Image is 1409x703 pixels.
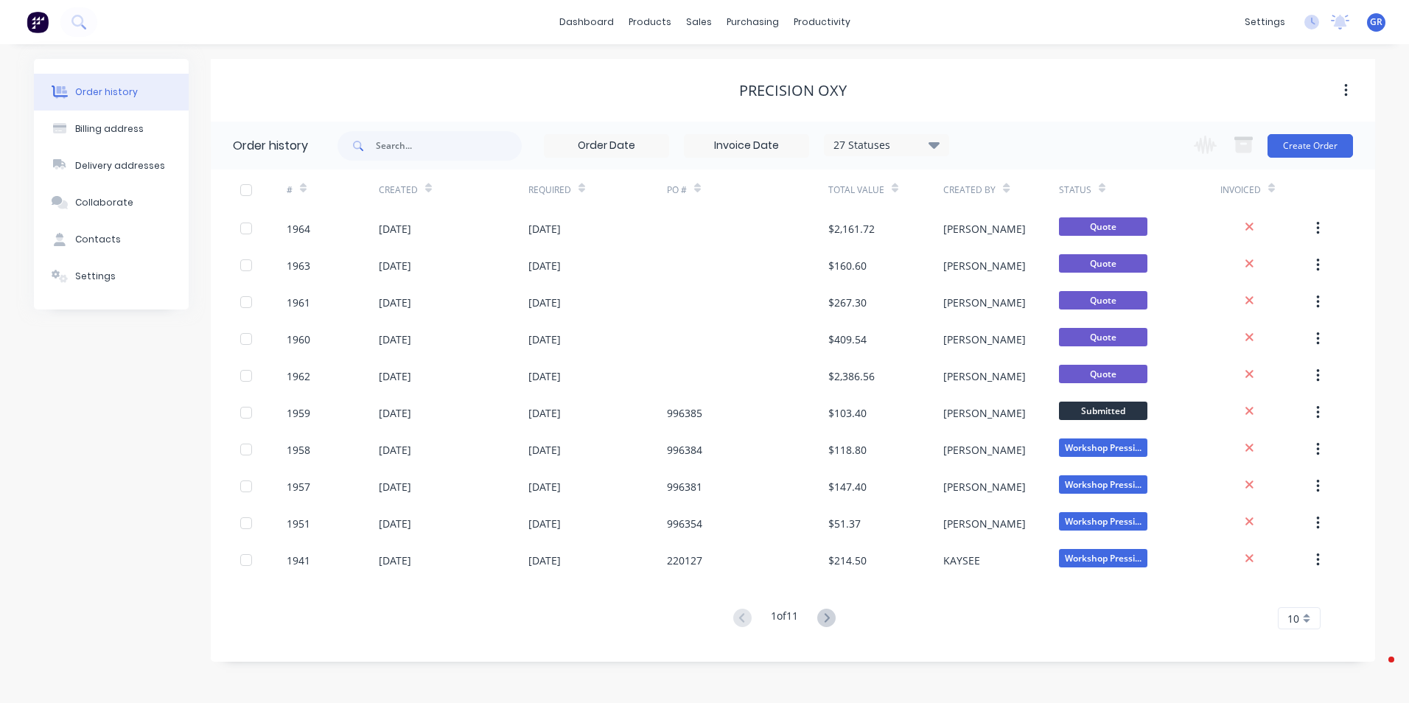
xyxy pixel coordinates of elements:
[528,183,571,197] div: Required
[1059,169,1220,210] div: Status
[1059,328,1147,346] span: Quote
[667,516,702,531] div: 996354
[667,442,702,458] div: 996384
[287,183,293,197] div: #
[528,169,667,210] div: Required
[287,405,310,421] div: 1959
[379,368,411,384] div: [DATE]
[943,183,996,197] div: Created By
[943,258,1026,273] div: [PERSON_NAME]
[667,183,687,197] div: PO #
[379,553,411,568] div: [DATE]
[376,131,522,161] input: Search...
[75,122,144,136] div: Billing address
[1059,183,1091,197] div: Status
[667,169,828,210] div: PO #
[1268,134,1353,158] button: Create Order
[1370,15,1382,29] span: GR
[667,553,702,568] div: 220127
[379,295,411,310] div: [DATE]
[943,479,1026,494] div: [PERSON_NAME]
[943,169,1058,210] div: Created By
[828,258,867,273] div: $160.60
[1059,254,1147,273] span: Quote
[528,295,561,310] div: [DATE]
[75,159,165,172] div: Delivery addresses
[379,183,418,197] div: Created
[943,405,1026,421] div: [PERSON_NAME]
[287,516,310,531] div: 1951
[719,11,786,33] div: purchasing
[552,11,621,33] a: dashboard
[771,608,798,629] div: 1 of 11
[287,368,310,384] div: 1962
[528,368,561,384] div: [DATE]
[379,405,411,421] div: [DATE]
[287,479,310,494] div: 1957
[528,516,561,531] div: [DATE]
[287,258,310,273] div: 1963
[828,183,884,197] div: Total Value
[34,184,189,221] button: Collaborate
[379,169,528,210] div: Created
[75,196,133,209] div: Collaborate
[379,258,411,273] div: [DATE]
[287,169,379,210] div: #
[621,11,679,33] div: products
[739,82,847,99] div: Precision Oxy
[943,221,1026,237] div: [PERSON_NAME]
[1059,549,1147,567] span: Workshop Pressi...
[943,332,1026,347] div: [PERSON_NAME]
[528,479,561,494] div: [DATE]
[528,258,561,273] div: [DATE]
[943,442,1026,458] div: [PERSON_NAME]
[828,221,875,237] div: $2,161.72
[943,553,980,568] div: KAYSEE
[667,405,702,421] div: 996385
[34,74,189,111] button: Order history
[1059,217,1147,236] span: Quote
[1287,611,1299,626] span: 10
[1059,402,1147,420] span: Submitted
[828,169,943,210] div: Total Value
[828,368,875,384] div: $2,386.56
[528,405,561,421] div: [DATE]
[287,553,310,568] div: 1941
[287,221,310,237] div: 1964
[34,221,189,258] button: Contacts
[545,135,668,157] input: Order Date
[1059,291,1147,309] span: Quote
[1059,512,1147,531] span: Workshop Pressi...
[943,295,1026,310] div: [PERSON_NAME]
[1059,438,1147,457] span: Workshop Pressi...
[379,221,411,237] div: [DATE]
[379,479,411,494] div: [DATE]
[528,553,561,568] div: [DATE]
[287,295,310,310] div: 1961
[233,137,308,155] div: Order history
[825,137,948,153] div: 27 Statuses
[528,221,561,237] div: [DATE]
[75,233,121,246] div: Contacts
[34,258,189,295] button: Settings
[1220,183,1261,197] div: Invoiced
[1359,653,1394,688] iframe: Intercom live chat
[75,85,138,99] div: Order history
[75,270,116,283] div: Settings
[786,11,858,33] div: productivity
[379,442,411,458] div: [DATE]
[679,11,719,33] div: sales
[1237,11,1293,33] div: settings
[828,442,867,458] div: $118.80
[828,516,861,531] div: $51.37
[828,405,867,421] div: $103.40
[34,111,189,147] button: Billing address
[34,147,189,184] button: Delivery addresses
[943,368,1026,384] div: [PERSON_NAME]
[379,516,411,531] div: [DATE]
[685,135,808,157] input: Invoice Date
[828,479,867,494] div: $147.40
[1059,365,1147,383] span: Quote
[379,332,411,347] div: [DATE]
[1220,169,1312,210] div: Invoiced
